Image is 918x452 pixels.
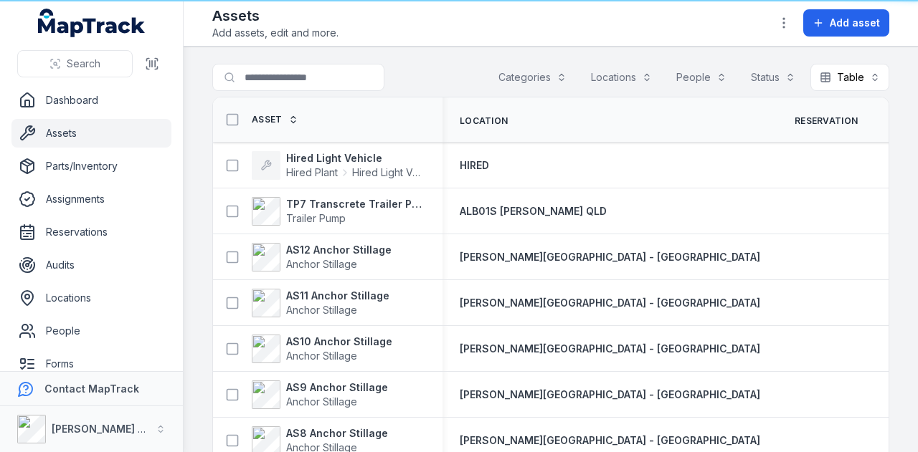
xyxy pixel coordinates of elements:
[286,380,388,395] strong: AS9 Anchor Stillage
[11,251,171,279] a: Audits
[489,64,576,91] button: Categories
[252,243,392,271] a: AS12 Anchor StillageAnchor Stillage
[460,434,760,446] span: [PERSON_NAME][GEOGRAPHIC_DATA] - [GEOGRAPHIC_DATA]
[252,289,389,317] a: AS11 Anchor StillageAnchor Stillage
[11,317,171,345] a: People
[286,258,357,270] span: Anchor Stillage
[460,205,607,217] span: ALB01S [PERSON_NAME] QLD
[252,114,298,125] a: Asset
[460,342,760,356] a: [PERSON_NAME][GEOGRAPHIC_DATA] - [GEOGRAPHIC_DATA]
[460,115,508,127] span: Location
[252,197,425,226] a: TP7 Transcrete Trailer PumpTrailer Pump
[286,289,389,303] strong: AS11 Anchor Stillage
[67,57,100,71] span: Search
[11,284,171,312] a: Locations
[352,165,425,180] span: Hired Light Vehicle
[460,388,760,402] a: [PERSON_NAME][GEOGRAPHIC_DATA] - [GEOGRAPHIC_DATA]
[460,388,760,400] span: [PERSON_NAME][GEOGRAPHIC_DATA] - [GEOGRAPHIC_DATA]
[582,64,661,91] button: Locations
[286,212,346,224] span: Trailer Pump
[17,50,133,77] button: Search
[830,16,880,30] span: Add asset
[460,296,760,310] a: [PERSON_NAME][GEOGRAPHIC_DATA] - [GEOGRAPHIC_DATA]
[460,204,607,218] a: ALB01S [PERSON_NAME] QLD
[252,380,388,409] a: AS9 Anchor StillageAnchor Stillage
[11,350,171,378] a: Forms
[460,297,760,309] span: [PERSON_NAME][GEOGRAPHIC_DATA] - [GEOGRAPHIC_DATA]
[212,26,339,40] span: Add assets, edit and more.
[286,395,357,408] span: Anchor Stillage
[286,197,425,211] strong: TP7 Transcrete Trailer Pump
[460,251,760,263] span: [PERSON_NAME][GEOGRAPHIC_DATA] - [GEOGRAPHIC_DATA]
[286,335,392,349] strong: AS10 Anchor Stillage
[460,159,489,171] span: HIRED
[212,6,339,26] h2: Assets
[460,158,489,173] a: HIRED
[667,64,736,91] button: People
[52,423,169,435] strong: [PERSON_NAME] Group
[44,383,139,395] strong: Contact MapTrack
[286,304,357,316] span: Anchor Stillage
[11,185,171,213] a: Assignments
[286,350,357,362] span: Anchor Stillage
[460,342,760,355] span: [PERSON_NAME][GEOGRAPHIC_DATA] - [GEOGRAPHIC_DATA]
[286,243,392,257] strong: AS12 Anchor Stillage
[252,335,392,363] a: AS10 Anchor StillageAnchor Stillage
[286,426,388,441] strong: AS8 Anchor Stillage
[460,433,760,448] a: [PERSON_NAME][GEOGRAPHIC_DATA] - [GEOGRAPHIC_DATA]
[38,9,146,37] a: MapTrack
[803,9,889,37] button: Add asset
[742,64,805,91] button: Status
[11,86,171,115] a: Dashboard
[460,250,760,264] a: [PERSON_NAME][GEOGRAPHIC_DATA] - [GEOGRAPHIC_DATA]
[286,151,425,165] strong: Hired Light Vehicle
[11,152,171,181] a: Parts/Inventory
[11,119,171,148] a: Assets
[252,151,425,180] a: Hired Light VehicleHired PlantHired Light Vehicle
[795,115,858,127] span: Reservation
[286,165,338,180] span: Hired Plant
[11,218,171,246] a: Reservations
[252,114,283,125] span: Asset
[810,64,889,91] button: Table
